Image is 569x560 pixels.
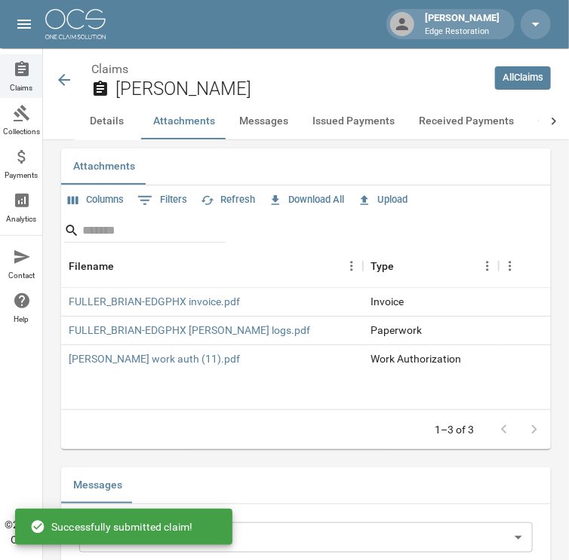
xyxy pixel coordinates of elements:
a: Claims [91,62,128,76]
button: Messages [227,103,300,139]
div: related-list tabs [61,467,551,503]
div: Successfully submitted claim! [30,513,192,540]
a: [PERSON_NAME] work auth (11).pdf [69,351,240,366]
span: Claims [11,84,33,92]
button: Refresh [197,188,259,212]
a: FULLER_BRIAN-EDGPHX [PERSON_NAME] logs.pdf [69,323,310,338]
button: Messages [61,467,134,503]
button: Menu [499,255,521,277]
p: Edge Restoration [425,26,500,38]
div: Type [363,245,499,287]
div: Paperwork [371,323,422,338]
button: Menu [476,255,499,277]
div: Work Authorization [371,351,461,366]
div: [PERSON_NAME] [419,11,506,38]
button: open drawer [9,9,39,39]
button: Attachments [141,103,227,139]
button: Received Payments [407,103,526,139]
button: Download All [265,188,348,212]
img: ocs-logo-white-transparent.png [45,9,106,39]
button: Upload [354,188,411,212]
p: 1–3 of 3 [435,422,474,437]
nav: breadcrumb [91,60,483,78]
div: Send a message... [79,522,533,552]
div: Filename [61,245,363,287]
div: Invoice [371,294,404,309]
span: Help [14,316,29,323]
div: Filename [69,245,114,287]
h2: [PERSON_NAME] [115,78,483,100]
div: anchor tabs [73,103,539,139]
a: AllClaims [495,66,551,90]
span: Contact [8,272,35,280]
a: FULLER_BRIAN-EDGPHX invoice.pdf [69,294,240,309]
button: Menu [340,255,363,277]
button: Select columns [64,188,128,212]
button: Details [73,103,141,139]
button: Attachments [61,148,147,185]
span: Payments [5,172,38,179]
div: Search [64,219,226,246]
span: Collections [3,128,40,136]
button: Show filters [134,188,191,213]
div: related-list tabs [61,148,551,185]
div: © 2025 OCS [5,517,38,547]
span: Analytics [7,216,37,223]
button: Issued Payments [300,103,407,139]
div: Type [371,245,394,287]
